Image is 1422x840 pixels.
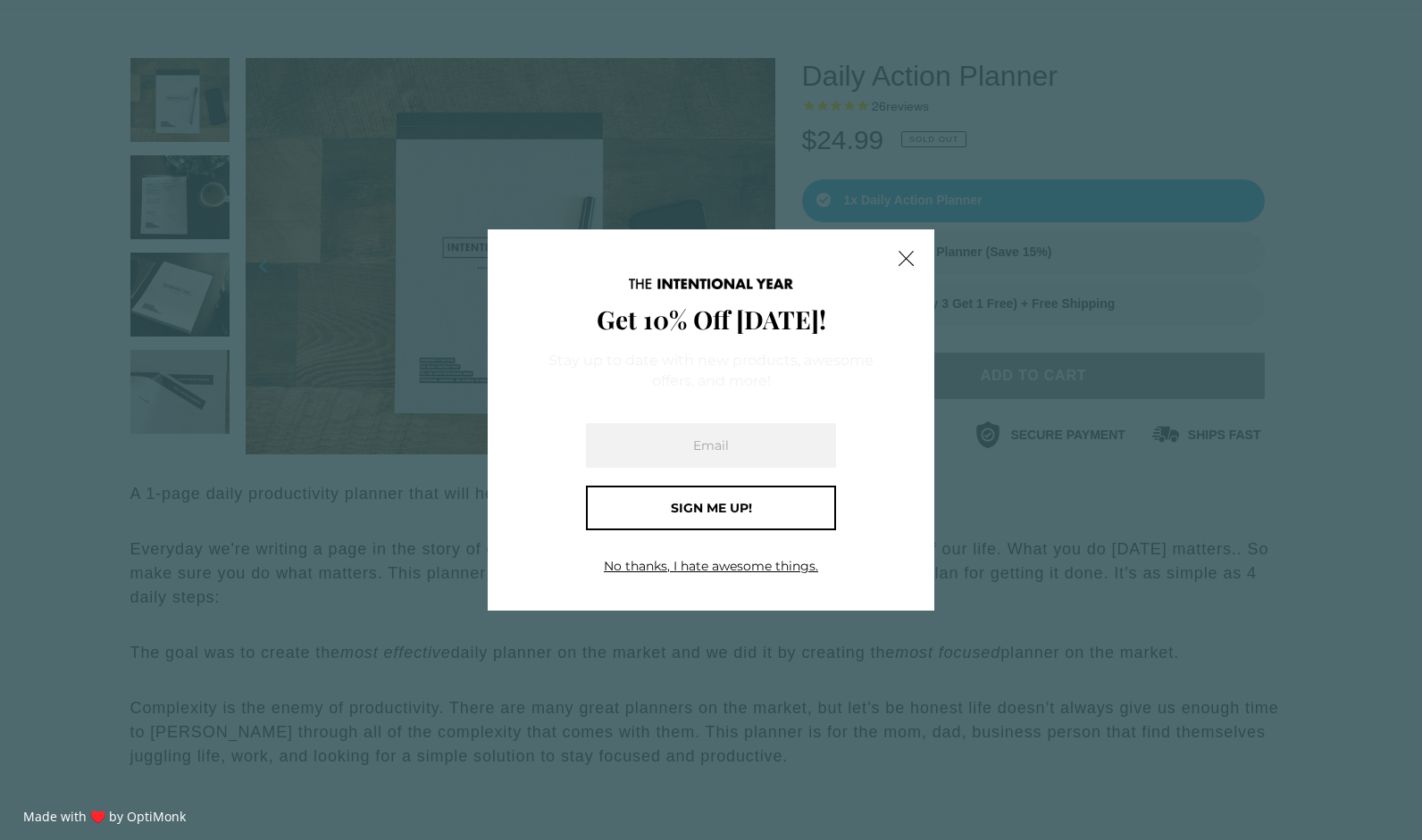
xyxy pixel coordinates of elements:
u: No thanks, I hate awesome things. [604,558,818,574]
img: tiy_horizontal_bl_1592171093603.png [629,279,793,289]
span: Stay up to date with new products, awesome offers, and more! [548,352,874,389]
span: Sign me up! [671,500,752,516]
a: Made with ♥️ by OptiMonk [23,808,186,825]
span: X [897,245,916,271]
input: Email [586,423,836,468]
span: Get 10% Off [DATE]! [597,303,826,336]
